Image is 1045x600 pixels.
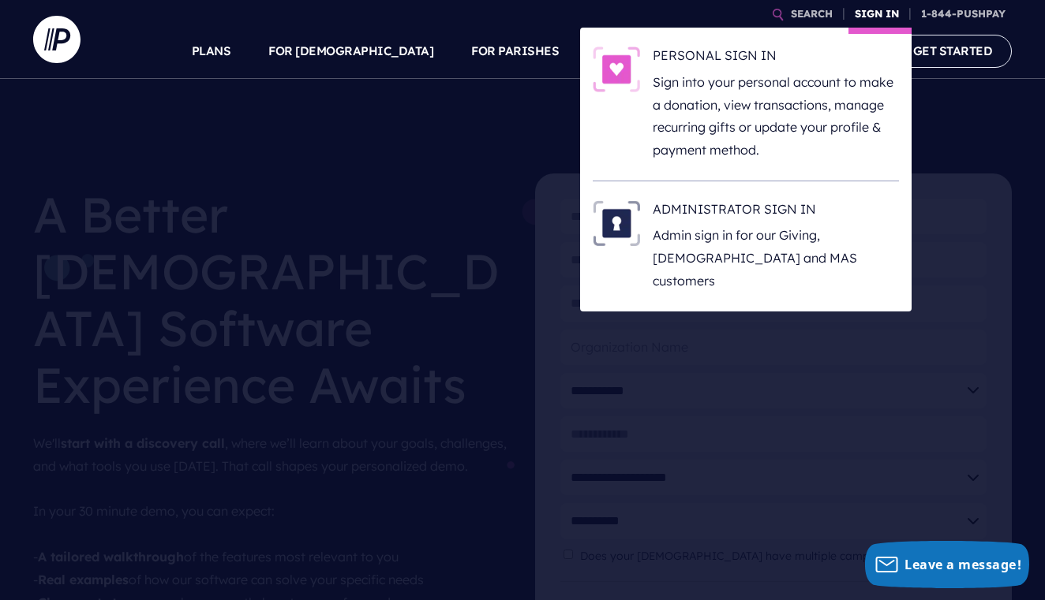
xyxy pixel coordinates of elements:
button: Leave a message! [865,541,1029,588]
a: PLANS [192,24,231,79]
a: FOR PARISHES [471,24,559,79]
span: Leave a message! [905,556,1021,573]
a: PERSONAL SIGN IN - Illustration PERSONAL SIGN IN Sign into your personal account to make a donati... [593,47,899,162]
img: ADMINISTRATOR SIGN IN - Illustration [593,200,640,246]
p: Sign into your personal account to make a donation, view transactions, manage recurring gifts or ... [653,71,899,162]
a: SOLUTIONS [597,24,667,79]
a: ADMINISTRATOR SIGN IN - Illustration ADMINISTRATOR SIGN IN Admin sign in for our Giving, [DEMOGRA... [593,200,899,293]
img: PERSONAL SIGN IN - Illustration [593,47,640,92]
a: GET STARTED [893,35,1013,67]
p: Admin sign in for our Giving, [DEMOGRAPHIC_DATA] and MAS customers [653,224,899,292]
a: COMPANY [797,24,856,79]
a: FOR [DEMOGRAPHIC_DATA] [268,24,433,79]
h6: PERSONAL SIGN IN [653,47,899,70]
h6: ADMINISTRATOR SIGN IN [653,200,899,224]
a: EXPLORE [705,24,760,79]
